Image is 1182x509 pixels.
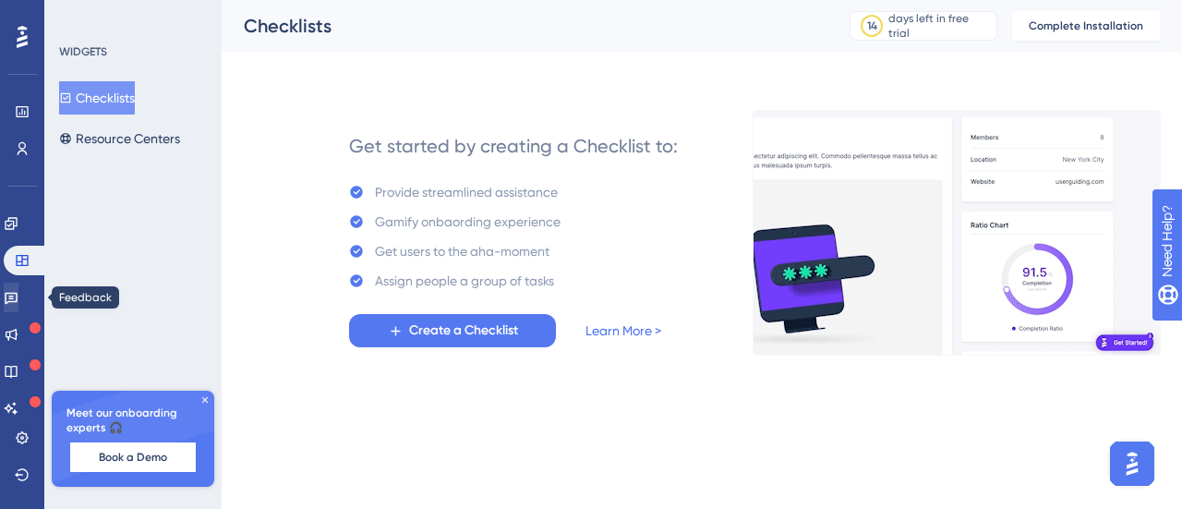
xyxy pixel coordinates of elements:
span: Complete Installation [1029,18,1143,33]
button: Checklists [59,81,135,115]
div: days left in free trial [888,11,991,41]
a: Learn More > [585,320,661,342]
div: Provide streamlined assistance [375,181,558,203]
span: Create a Checklist [409,320,518,342]
button: Resource Centers [59,122,180,155]
button: Create a Checklist [349,314,556,347]
div: WIDGETS [59,44,107,59]
iframe: UserGuiding AI Assistant Launcher [1104,436,1160,491]
span: Meet our onboarding experts 🎧 [66,406,199,435]
div: Assign people a group of tasks [375,270,554,292]
span: Need Help? [43,5,115,27]
div: Get users to the aha-moment [375,240,549,262]
img: e28e67207451d1beac2d0b01ddd05b56.gif [753,110,1161,356]
div: Checklists [244,13,803,39]
span: Book a Demo [99,450,167,465]
button: Complete Installation [1012,11,1160,41]
div: Gamify onbaording experience [375,211,561,233]
div: 14 [867,18,877,33]
button: Book a Demo [70,442,196,472]
div: Get started by creating a Checklist to: [349,133,678,159]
